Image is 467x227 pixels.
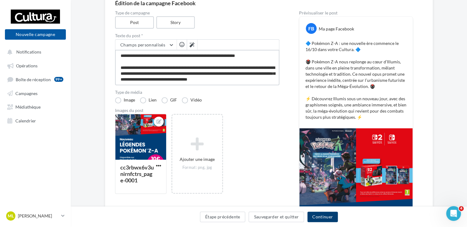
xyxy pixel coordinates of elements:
[140,97,157,103] label: Lien
[15,104,41,110] span: Médiathèque
[307,212,338,222] button: Continuer
[305,40,406,120] p: 🔷 Pokémon Z-A : une nouvelle ère commence le 16/10 dans votre Cultura. 🔷 🖲️ Pokémon Z-A nous repl...
[115,97,135,103] label: Image
[459,206,464,211] span: 4
[249,212,304,222] button: Sauvegarder et quitter
[162,97,177,103] label: GIF
[4,101,67,112] a: Médiathèque
[4,60,67,71] a: Opérations
[16,63,38,68] span: Opérations
[15,90,38,96] span: Campagnes
[16,77,51,82] span: Boîte de réception
[306,23,317,34] div: FB
[200,212,245,222] button: Étape précédente
[15,118,36,123] span: Calendrier
[16,49,41,54] span: Notifications
[115,11,279,15] label: Type de campagne
[319,26,354,32] div: Ma page Facebook
[182,97,202,103] label: Vidéo
[115,0,423,6] div: Édition de la campagne Facebook
[4,74,67,85] a: Boîte de réception99+
[115,108,279,113] div: Images du post
[8,213,14,219] span: ML
[5,29,66,40] button: Nouvelle campagne
[120,164,154,184] div: cc3rbwx6v3unirnfctrs_page-0001
[18,213,59,219] p: [PERSON_NAME]
[115,16,154,29] label: Post
[54,77,63,82] div: 99+
[4,115,67,126] a: Calendrier
[120,42,165,47] span: Champs personnalisés
[4,87,67,98] a: Campagnes
[115,90,279,94] label: Type de média
[299,11,413,15] div: Prévisualiser le post
[5,210,66,222] a: ML [PERSON_NAME]
[115,34,279,38] label: Texte du post *
[4,46,65,57] button: Notifications
[446,206,461,221] iframe: Intercom live chat
[115,40,177,50] button: Champs personnalisés
[156,16,195,29] label: Story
